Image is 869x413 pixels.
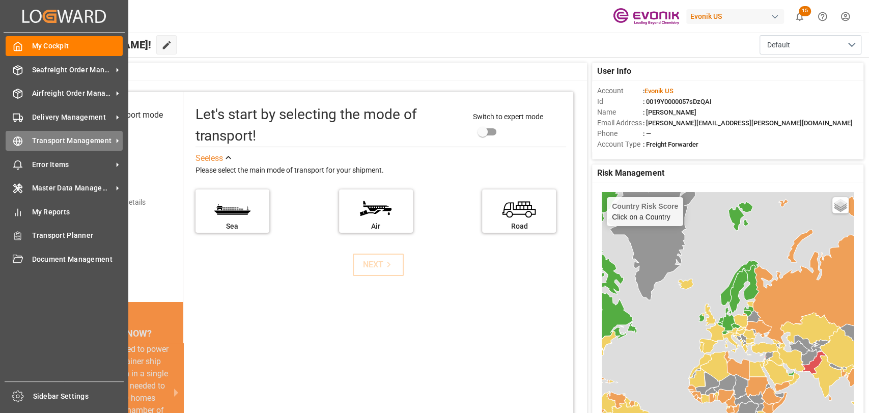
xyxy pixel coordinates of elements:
[32,254,123,265] span: Document Management
[788,5,811,28] button: show 15 new notifications
[686,7,788,26] button: Evonik US
[643,130,651,137] span: : —
[643,108,696,116] span: : [PERSON_NAME]
[344,221,408,232] div: Air
[597,128,643,139] span: Phone
[32,159,113,170] span: Error Items
[767,40,790,50] span: Default
[760,35,861,54] button: open menu
[597,65,631,77] span: User Info
[32,112,113,123] span: Delivery Management
[6,226,123,245] a: Transport Planner
[643,141,698,148] span: : Freight Forwarder
[84,109,163,121] div: Select transport mode
[643,98,712,105] span: : 0019Y0000057sDzQAI
[32,207,123,217] span: My Reports
[597,118,643,128] span: Email Address
[32,65,113,75] span: Seafreight Order Management
[832,197,849,213] a: Layers
[6,249,123,269] a: Document Management
[644,87,674,95] span: Evonik US
[6,36,123,56] a: My Cockpit
[201,221,264,232] div: Sea
[597,86,643,96] span: Account
[811,5,834,28] button: Help Center
[613,8,679,25] img: Evonik-brand-mark-Deep-Purple-RGB.jpeg_1700498283.jpeg
[353,254,404,276] button: NEXT
[32,135,113,146] span: Transport Management
[597,139,643,150] span: Account Type
[195,104,463,147] div: Let's start by selecting the mode of transport!
[597,96,643,107] span: Id
[473,113,543,121] span: Switch to expert mode
[686,9,784,24] div: Evonik US
[33,391,124,402] span: Sidebar Settings
[32,41,123,51] span: My Cockpit
[643,119,853,127] span: : [PERSON_NAME][EMAIL_ADDRESS][PERSON_NAME][DOMAIN_NAME]
[363,259,394,271] div: NEXT
[597,167,664,179] span: Risk Management
[643,87,674,95] span: :
[6,202,123,222] a: My Reports
[195,164,567,177] div: Please select the main mode of transport for your shipment.
[487,221,551,232] div: Road
[799,6,811,16] span: 15
[32,88,113,99] span: Airfreight Order Management
[597,107,643,118] span: Name
[612,202,678,210] h4: Country Risk Score
[32,230,123,241] span: Transport Planner
[612,202,678,221] div: Click on a Country
[195,152,223,164] div: See less
[32,183,113,194] span: Master Data Management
